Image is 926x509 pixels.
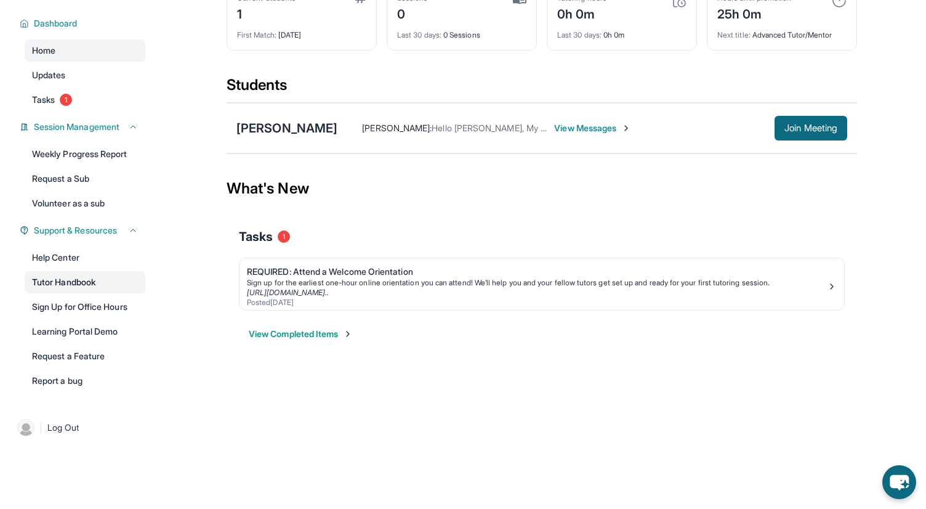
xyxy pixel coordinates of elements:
span: | [39,420,42,435]
span: Tasks [32,94,55,106]
a: Tasks1 [25,89,145,111]
span: 1 [278,230,290,243]
a: REQUIRED: Attend a Welcome OrientationSign up for the earliest one-hour online orientation you ca... [240,258,844,310]
div: [PERSON_NAME] [236,120,337,137]
a: Sign Up for Office Hours [25,296,145,318]
div: What's New [227,161,857,216]
button: chat-button [882,465,916,499]
a: Learning Portal Demo [25,320,145,343]
a: Help Center [25,246,145,269]
span: Last 30 days : [397,30,441,39]
div: Advanced Tutor/Mentor [717,23,847,40]
a: Weekly Progress Report [25,143,145,165]
span: Home [32,44,55,57]
button: Support & Resources [29,224,138,237]
div: REQUIRED: Attend a Welcome Orientation [247,266,827,278]
a: Updates [25,64,145,86]
a: Request a Feature [25,345,145,367]
img: user-img [17,419,34,436]
span: Session Management [34,121,119,133]
div: 25h 0m [717,3,791,23]
div: Students [227,75,857,102]
a: Tutor Handbook [25,271,145,293]
div: Posted [DATE] [247,298,827,307]
span: Updates [32,69,66,81]
a: Report a bug [25,370,145,392]
img: Chevron-Right [621,123,631,133]
span: Join Meeting [784,124,837,132]
a: |Log Out [12,414,145,441]
a: Volunteer as a sub [25,192,145,214]
span: Hello [PERSON_NAME], My name is [PERSON_NAME] and I'm [PERSON_NAME]'s mom. Nice to meet you! [432,123,844,133]
span: Support & Resources [34,224,117,237]
span: Tasks [239,228,273,245]
div: 0h 0m [557,23,686,40]
div: 0h 0m [557,3,606,23]
button: Dashboard [29,17,138,30]
button: Join Meeting [775,116,847,140]
a: Home [25,39,145,62]
span: [PERSON_NAME] : [362,123,432,133]
div: 0 [397,3,428,23]
div: Sign up for the earliest one-hour online orientation you can attend! We’ll help you and your fell... [247,278,827,288]
div: 1 [237,3,296,23]
a: Request a Sub [25,168,145,190]
span: View Messages [554,122,631,134]
a: [URL][DOMAIN_NAME].. [247,288,329,297]
span: Dashboard [34,17,78,30]
span: Next title : [717,30,751,39]
span: First Match : [237,30,276,39]
div: 0 Sessions [397,23,526,40]
button: View Completed Items [249,328,353,340]
span: 1 [60,94,72,106]
span: Log Out [47,421,79,434]
div: [DATE] [237,23,366,40]
button: Session Management [29,121,138,133]
span: Last 30 days : [557,30,602,39]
